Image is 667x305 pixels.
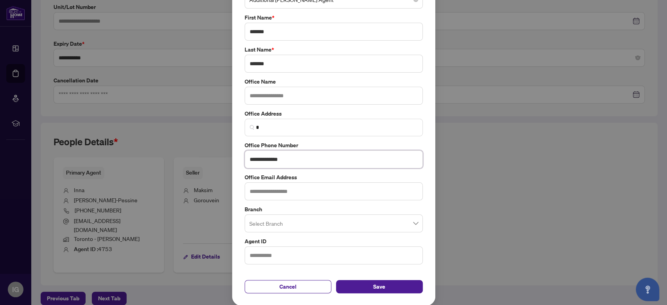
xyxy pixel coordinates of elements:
span: Save [373,280,385,293]
label: Office Phone Number [245,141,423,150]
label: Last Name [245,45,423,54]
label: Branch [245,205,423,214]
label: Agent ID [245,237,423,246]
label: First Name [245,13,423,22]
label: Office Address [245,109,423,118]
button: Save [336,280,423,293]
label: Office Email Address [245,173,423,182]
img: search_icon [250,125,254,130]
button: Cancel [245,280,331,293]
button: Open asap [636,278,659,301]
label: Office Name [245,77,423,86]
span: Cancel [279,280,297,293]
